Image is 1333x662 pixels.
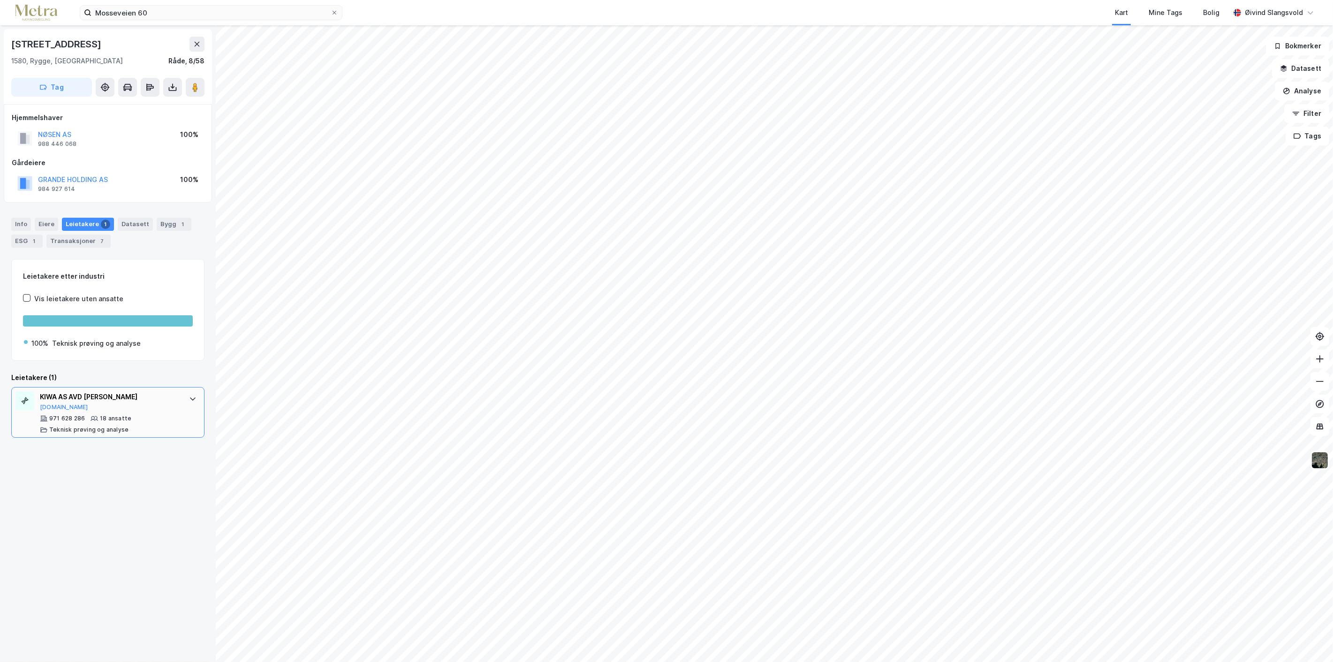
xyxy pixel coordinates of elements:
[49,426,129,434] div: Teknisk prøving og analyse
[1149,7,1182,18] div: Mine Tags
[46,235,111,248] div: Transaksjoner
[38,185,75,193] div: 984 927 614
[15,5,57,21] img: metra-logo.256734c3b2bbffee19d4.png
[1286,617,1333,662] iframe: Chat Widget
[35,218,58,231] div: Eiere
[100,415,131,422] div: 18 ansatte
[180,174,198,185] div: 100%
[91,6,331,20] input: Søk på adresse, matrikkel, gårdeiere, leietakere eller personer
[1266,37,1329,55] button: Bokmerker
[178,220,188,229] div: 1
[1245,7,1303,18] div: Øivind Slangsvold
[1284,104,1329,123] button: Filter
[98,236,107,246] div: 7
[157,218,191,231] div: Bygg
[11,372,204,383] div: Leietakere (1)
[52,338,141,349] div: Teknisk prøving og analyse
[30,236,39,246] div: 1
[12,157,204,168] div: Gårdeiere
[12,112,204,123] div: Hjemmelshaver
[40,391,180,403] div: KIWA AS AVD [PERSON_NAME]
[118,218,153,231] div: Datasett
[11,55,123,67] div: 1580, Rygge, [GEOGRAPHIC_DATA]
[11,235,43,248] div: ESG
[31,338,48,349] div: 100%
[49,415,85,422] div: 971 628 286
[23,271,193,282] div: Leietakere etter industri
[1275,82,1329,100] button: Analyse
[101,220,110,229] div: 1
[168,55,204,67] div: Råde, 8/58
[1115,7,1128,18] div: Kart
[62,218,114,231] div: Leietakere
[34,293,123,304] div: Vis leietakere uten ansatte
[11,218,31,231] div: Info
[1286,617,1333,662] div: Kontrollprogram for chat
[38,140,76,148] div: 988 446 068
[11,78,92,97] button: Tag
[1311,451,1329,469] img: 9k=
[1203,7,1219,18] div: Bolig
[180,129,198,140] div: 100%
[11,37,103,52] div: [STREET_ADDRESS]
[1272,59,1329,78] button: Datasett
[40,403,88,411] button: [DOMAIN_NAME]
[1286,127,1329,145] button: Tags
